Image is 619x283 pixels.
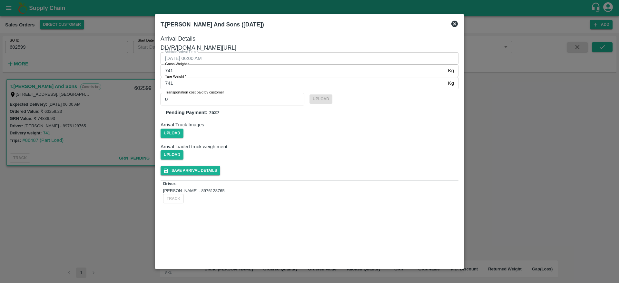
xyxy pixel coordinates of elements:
b: T.[PERSON_NAME] And Sons ([DATE]) [161,21,264,28]
label: Gross Weight [165,62,189,67]
span: Upload [161,129,183,138]
button: Save Arrival Details [161,166,220,175]
h6: Arrival Details [161,34,458,43]
input: Gross Weight [161,64,446,77]
input: Tare Weight [161,77,446,89]
p: Kg [448,80,454,87]
input: Choose date, selected date is Aug 21, 2025 [161,52,454,64]
input: Transportation cost paid by customer [161,93,304,105]
label: Vehicle Arrival Time [165,49,199,54]
div: Driver: [163,181,456,187]
label: Tare Weight [165,74,186,79]
label: [PERSON_NAME] - 8976128765 [163,188,225,193]
p: Arrival loaded truck weightment [161,143,458,150]
div: Pending Payment: [161,109,458,116]
span: Upload [161,150,183,160]
label: Transportation cost paid by customer [165,90,224,95]
p: Kg [448,67,454,74]
p: Arrival Truck Images [161,121,458,128]
h6: DLVR/[DOMAIN_NAME][URL] [161,43,458,52]
span: 7527 [209,110,220,115]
